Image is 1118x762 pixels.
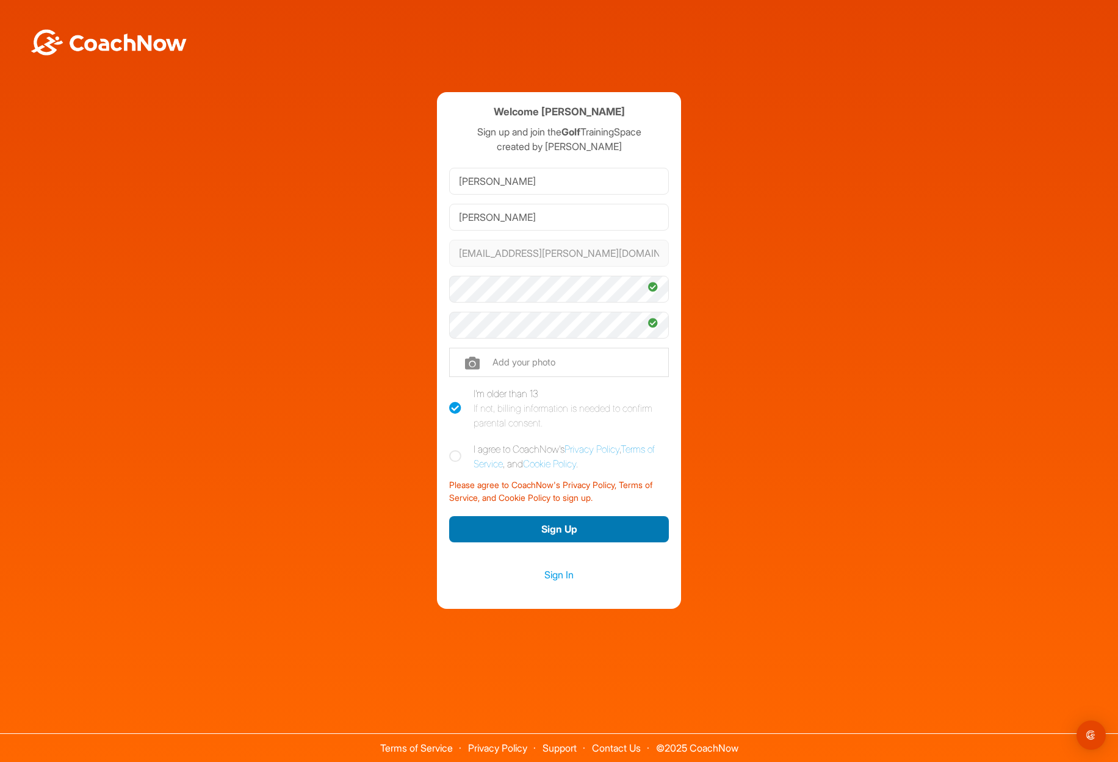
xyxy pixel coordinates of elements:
[380,742,453,754] a: Terms of Service
[449,168,669,195] input: First Name
[449,124,669,139] p: Sign up and join the TrainingSpace
[592,742,641,754] a: Contact Us
[523,458,576,470] a: Cookie Policy
[564,443,619,455] a: Privacy Policy
[561,126,580,138] strong: Golf
[474,401,669,430] div: If not, billing information is needed to confirm parental consent.
[1077,721,1106,750] div: Open Intercom Messenger
[449,240,669,267] input: Email
[449,442,669,471] label: I agree to CoachNow's , , and .
[449,473,669,504] div: Please agree to CoachNow's Privacy Policy, Terms of Service, and Cookie Policy to sign up.
[468,742,527,754] a: Privacy Policy
[494,104,625,120] h4: Welcome [PERSON_NAME]
[29,29,188,56] img: BwLJSsUCoWCh5upNqxVrqldRgqLPVwmV24tXu5FoVAoFEpwwqQ3VIfuoInZCoVCoTD4vwADAC3ZFMkVEQFDAAAAAElFTkSuQmCC
[650,734,745,753] span: © 2025 CoachNow
[449,204,669,231] input: Last Name
[449,139,669,154] p: created by [PERSON_NAME]
[474,386,669,430] div: I'm older than 13
[449,567,669,583] a: Sign In
[449,516,669,542] button: Sign Up
[543,742,577,754] a: Support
